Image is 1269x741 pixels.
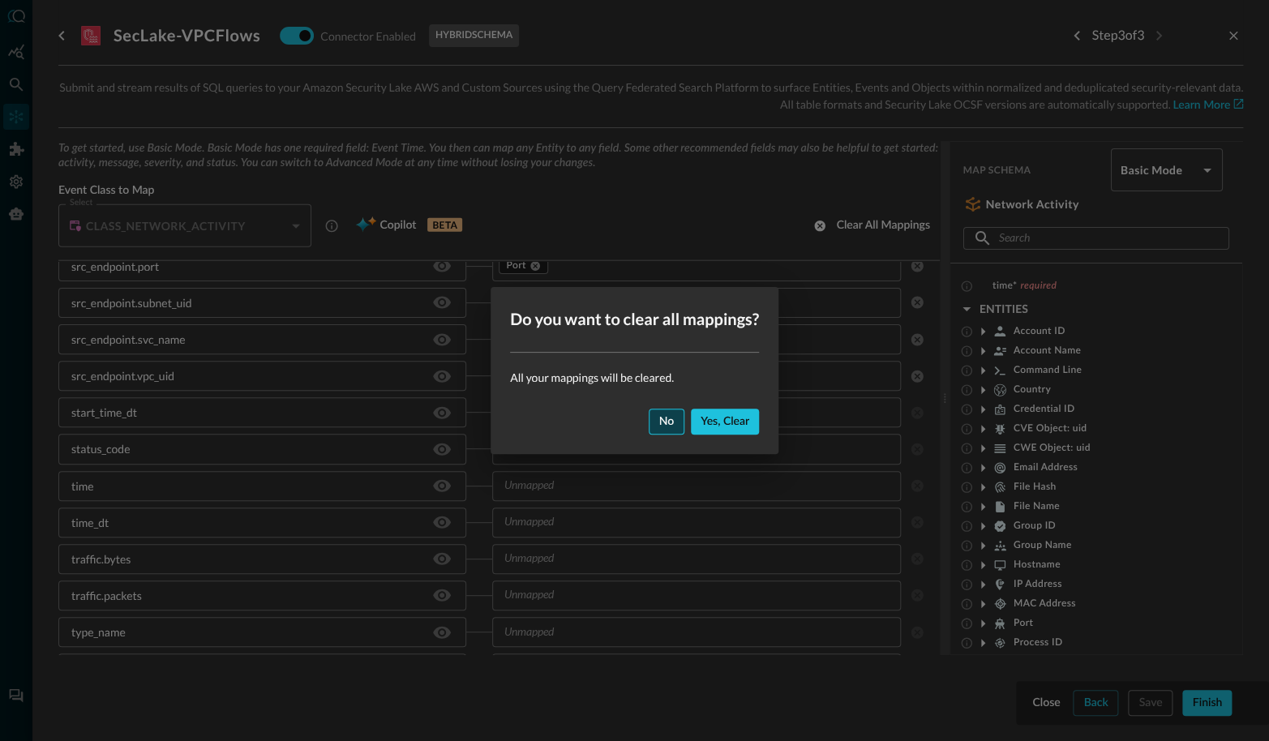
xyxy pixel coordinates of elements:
button: No [649,409,685,435]
div: Yes, clear [701,412,749,432]
p: All your mappings will be cleared. [510,369,759,386]
button: Yes, clear [691,409,759,435]
h2: Do you want to clear all mappings? [491,287,778,352]
div: No [659,412,675,432]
